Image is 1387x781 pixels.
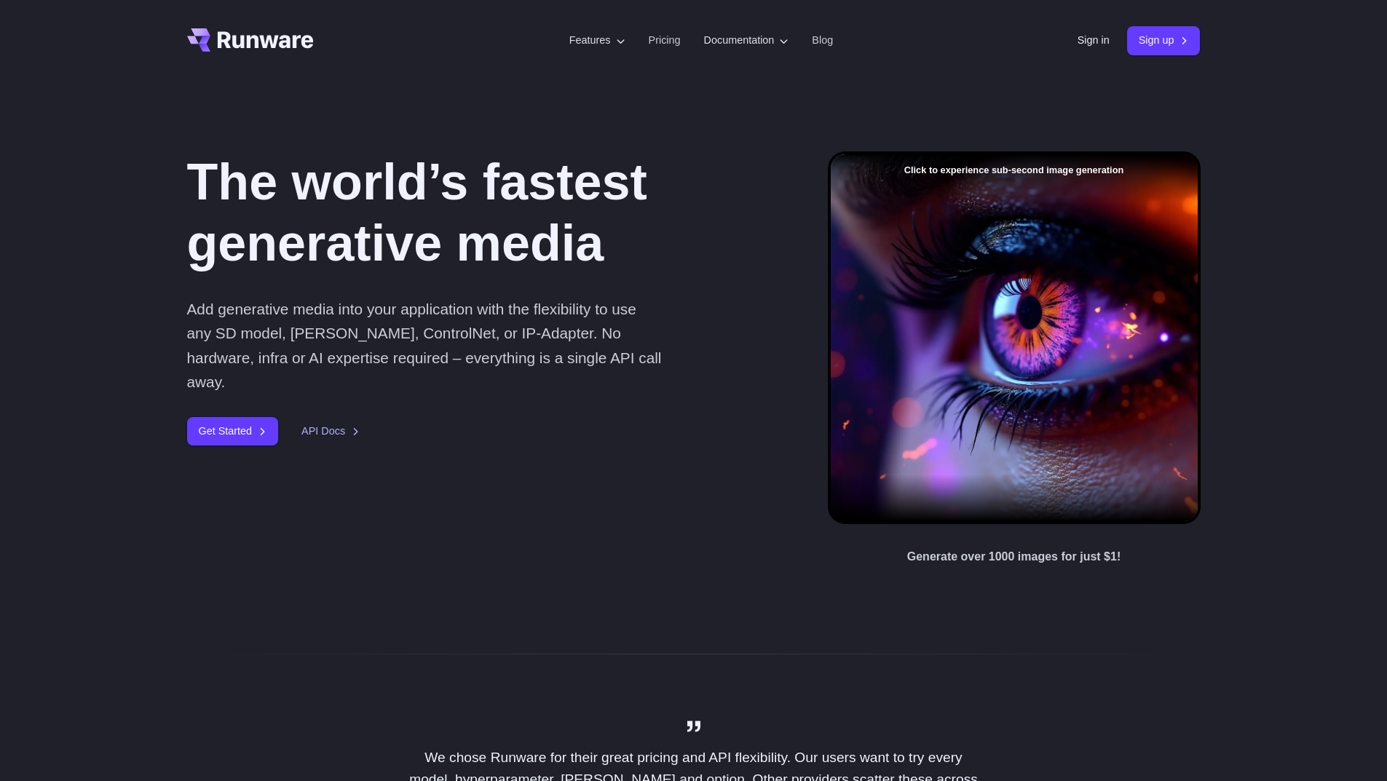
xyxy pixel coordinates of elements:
a: Get Started [187,417,279,445]
h1: The world’s fastest generative media [187,151,781,274]
p: Add generative media into your application with the flexibility to use any SD model, [PERSON_NAME... [187,297,663,394]
a: Blog [812,32,833,49]
a: Sign up [1127,26,1201,55]
label: Features [569,32,625,49]
a: Pricing [649,32,681,49]
p: Generate over 1000 images for just $1! [907,547,1121,566]
a: Go to / [187,28,314,52]
label: Documentation [704,32,789,49]
a: API Docs [301,423,360,440]
a: Sign in [1078,32,1110,49]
